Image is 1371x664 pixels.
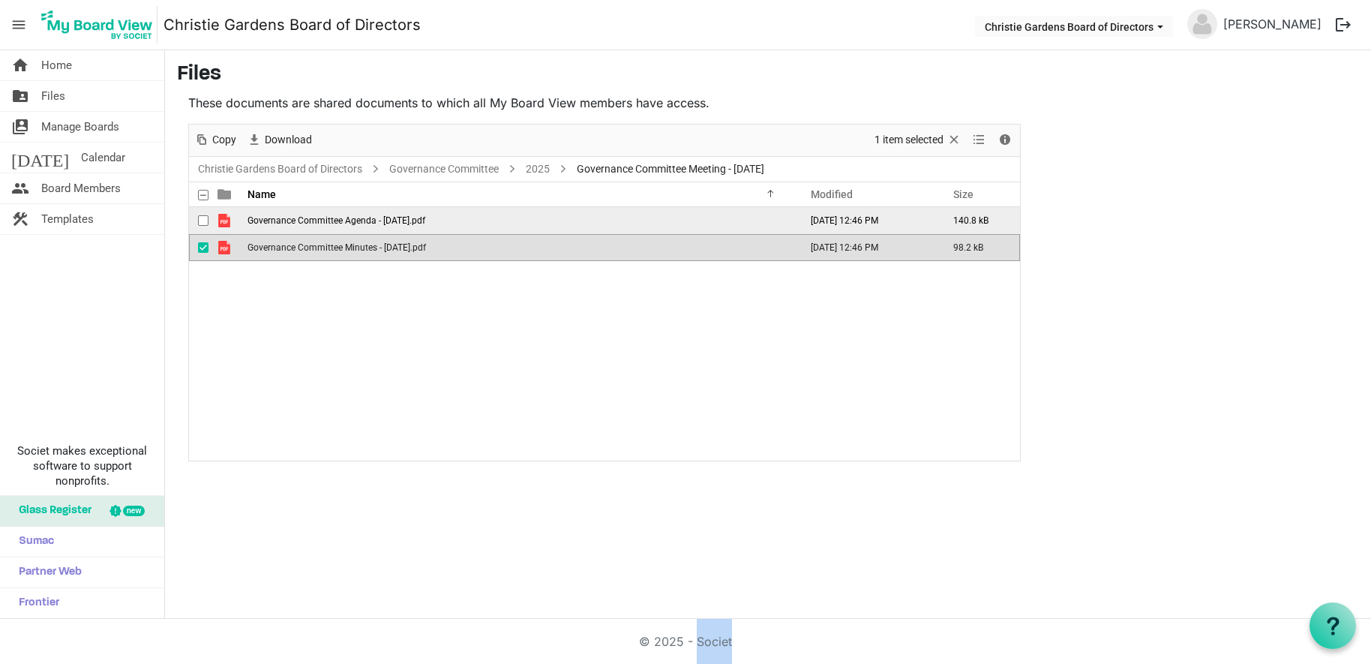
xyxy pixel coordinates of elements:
[163,10,421,40] a: Christie Gardens Board of Directors
[247,215,425,226] span: Governance Committee Agenda - [DATE].pdf
[11,557,82,587] span: Partner Web
[992,125,1018,156] div: Details
[11,112,29,142] span: switch_account
[37,6,157,44] img: My Board View Logo
[11,81,29,111] span: folder_shared
[263,131,313,149] span: Download
[41,81,65,111] span: Files
[177,62,1359,88] h3: Files
[211,131,238,149] span: Copy
[873,131,945,149] span: 1 item selected
[995,131,1015,149] button: Details
[523,160,553,179] a: 2025
[123,506,145,516] div: new
[953,188,973,200] span: Size
[795,207,937,234] td: September 23, 2025 12:46 PM column header Modified
[795,234,937,261] td: September 23, 2025 12:46 PM column header Modified
[208,207,243,234] td: is template cell column header type
[192,131,239,149] button: Copy
[1217,9,1327,39] a: [PERSON_NAME]
[11,143,69,173] span: [DATE]
[81,143,125,173] span: Calendar
[208,234,243,261] td: is template cell column header type
[11,496,91,526] span: Glass Register
[4,11,33,39] span: menu
[189,207,208,234] td: checkbox
[1327,9,1359,41] button: logout
[937,207,1020,234] td: 140.8 kB is template cell column header Size
[11,173,29,203] span: people
[188,94,1021,112] p: These documents are shared documents to which all My Board View members have access.
[37,6,163,44] a: My Board View Logo
[811,188,853,200] span: Modified
[11,527,54,557] span: Sumac
[7,443,157,488] span: Societ makes exceptional software to support nonprofits.
[574,160,767,179] span: Governance Committee Meeting - [DATE]
[386,160,502,179] a: Governance Committee
[41,173,121,203] span: Board Members
[937,234,1020,261] td: 98.2 kB is template cell column header Size
[11,204,29,234] span: construction
[189,125,241,156] div: Copy
[247,188,276,200] span: Name
[1187,9,1217,39] img: no-profile-picture.svg
[189,234,208,261] td: checkbox
[970,131,988,149] button: View dropdownbutton
[243,207,795,234] td: Governance Committee Agenda - October 6, 2025.pdf is template cell column header Name
[244,131,315,149] button: Download
[975,16,1173,37] button: Christie Gardens Board of Directors dropdownbutton
[11,588,59,618] span: Frontier
[241,125,317,156] div: Download
[872,131,964,149] button: Selection
[967,125,992,156] div: View
[243,234,795,261] td: Governance Committee Minutes - July 7, 2025.pdf is template cell column header Name
[41,112,119,142] span: Manage Boards
[869,125,967,156] div: Clear selection
[639,634,732,649] a: © 2025 - Societ
[195,160,365,179] a: Christie Gardens Board of Directors
[41,50,72,80] span: Home
[41,204,94,234] span: Templates
[247,242,426,253] span: Governance Committee Minutes - [DATE].pdf
[11,50,29,80] span: home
